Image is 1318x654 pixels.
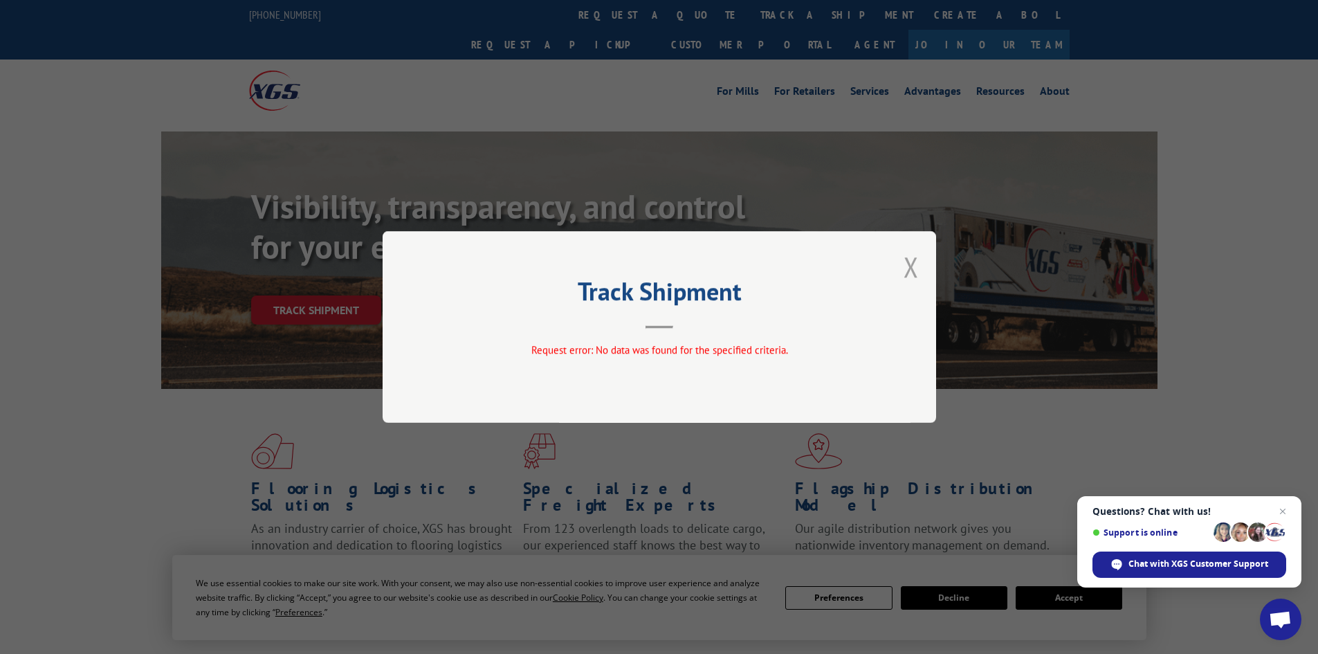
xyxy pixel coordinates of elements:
[1092,527,1209,538] span: Support is online
[1092,552,1286,578] span: Chat with XGS Customer Support
[452,282,867,308] h2: Track Shipment
[1092,506,1286,517] span: Questions? Chat with us!
[1128,558,1268,570] span: Chat with XGS Customer Support
[531,343,787,356] span: Request error: No data was found for the specified criteria.
[1260,599,1301,640] a: Open chat
[904,248,919,285] button: Close modal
